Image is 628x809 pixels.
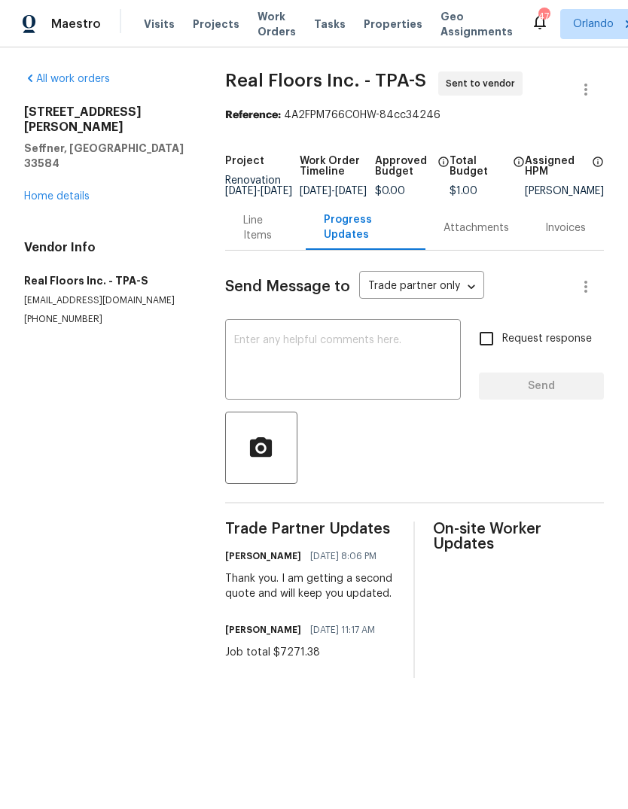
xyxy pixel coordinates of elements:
[225,571,396,601] div: Thank you. I am getting a second quote and will keep you updated.
[225,108,604,123] div: 4A2FPM766C0HW-84cc34246
[144,17,175,32] span: Visits
[243,213,288,243] div: Line Items
[24,240,189,255] h4: Vendor Info
[225,522,396,537] span: Trade Partner Updates
[525,186,604,196] div: [PERSON_NAME]
[502,331,592,347] span: Request response
[300,186,331,196] span: [DATE]
[24,191,90,202] a: Home details
[225,186,257,196] span: [DATE]
[538,9,549,24] div: 47
[24,141,189,171] h5: Seffner, [GEOGRAPHIC_DATA] 33584
[225,186,292,196] span: -
[258,9,296,39] span: Work Orders
[300,186,367,196] span: -
[573,17,614,32] span: Orlando
[441,9,513,39] span: Geo Assignments
[375,156,434,177] h5: Approved Budget
[261,186,292,196] span: [DATE]
[324,212,407,242] div: Progress Updates
[51,17,101,32] span: Maestro
[545,220,586,236] div: Invoices
[225,645,384,660] div: Job total $7271.38
[444,220,509,236] div: Attachments
[433,522,604,552] span: On-site Worker Updates
[375,186,405,196] span: $0.00
[24,105,189,135] h2: [STREET_ADDRESS][PERSON_NAME]
[300,156,375,177] h5: Work Order Timeline
[225,175,292,196] span: Renovation
[450,156,508,177] h5: Total Budget
[24,273,189,288] h5: Real Floors Inc. - TPA-S
[225,622,301,637] h6: [PERSON_NAME]
[525,156,587,177] h5: Assigned HPM
[225,71,426,90] span: Real Floors Inc. - TPA-S
[310,549,376,564] span: [DATE] 8:06 PM
[359,275,484,300] div: Trade partner only
[24,74,110,84] a: All work orders
[437,156,450,186] span: The total cost of line items that have been approved by both Opendoor and the Trade Partner. This...
[225,110,281,120] b: Reference:
[335,186,367,196] span: [DATE]
[446,76,521,91] span: Sent to vendor
[225,279,350,294] span: Send Message to
[225,549,301,564] h6: [PERSON_NAME]
[310,622,375,637] span: [DATE] 11:17 AM
[24,313,189,326] p: [PHONE_NUMBER]
[513,156,525,186] span: The total cost of line items that have been proposed by Opendoor. This sum includes line items th...
[24,294,189,307] p: [EMAIL_ADDRESS][DOMAIN_NAME]
[225,156,264,166] h5: Project
[314,19,346,29] span: Tasks
[592,156,604,186] span: The hpm assigned to this work order.
[193,17,239,32] span: Projects
[364,17,422,32] span: Properties
[450,186,477,196] span: $1.00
